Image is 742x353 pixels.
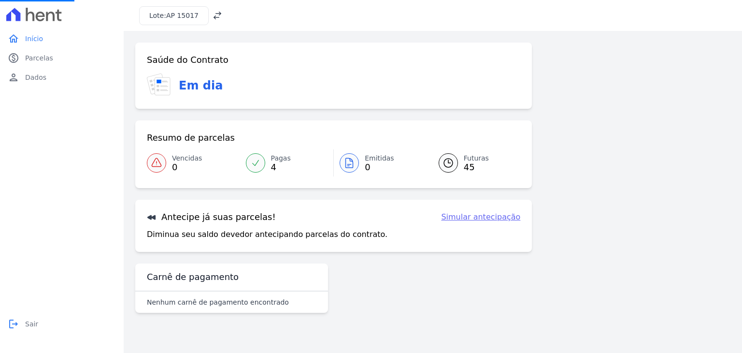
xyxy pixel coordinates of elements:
h3: Resumo de parcelas [147,132,235,144]
a: homeInício [4,29,120,48]
p: Nenhum carnê de pagamento encontrado [147,297,289,307]
a: Simular antecipação [441,211,520,223]
a: Vencidas 0 [147,149,240,176]
span: Início [25,34,43,44]
span: Parcelas [25,53,53,63]
span: 45 [464,163,489,171]
h3: Antecipe já suas parcelas! [147,211,276,223]
span: Pagas [271,153,291,163]
span: Vencidas [172,153,202,163]
h3: Saúde do Contrato [147,54,228,66]
a: Futuras 45 [427,149,521,176]
h3: Em dia [179,77,223,94]
span: Dados [25,73,46,82]
h3: Lote: [149,11,199,21]
a: Pagas 4 [240,149,334,176]
p: Diminua seu saldo devedor antecipando parcelas do contrato. [147,229,387,240]
span: Emitidas [365,153,394,163]
span: AP 15017 [166,12,199,19]
span: 4 [271,163,291,171]
a: logoutSair [4,314,120,334]
span: Futuras [464,153,489,163]
h3: Carnê de pagamento [147,271,239,283]
a: personDados [4,68,120,87]
span: Sair [25,319,38,329]
i: logout [8,318,19,330]
i: home [8,33,19,44]
span: 0 [172,163,202,171]
a: Emitidas 0 [334,149,427,176]
i: person [8,72,19,83]
i: paid [8,52,19,64]
span: 0 [365,163,394,171]
a: paidParcelas [4,48,120,68]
